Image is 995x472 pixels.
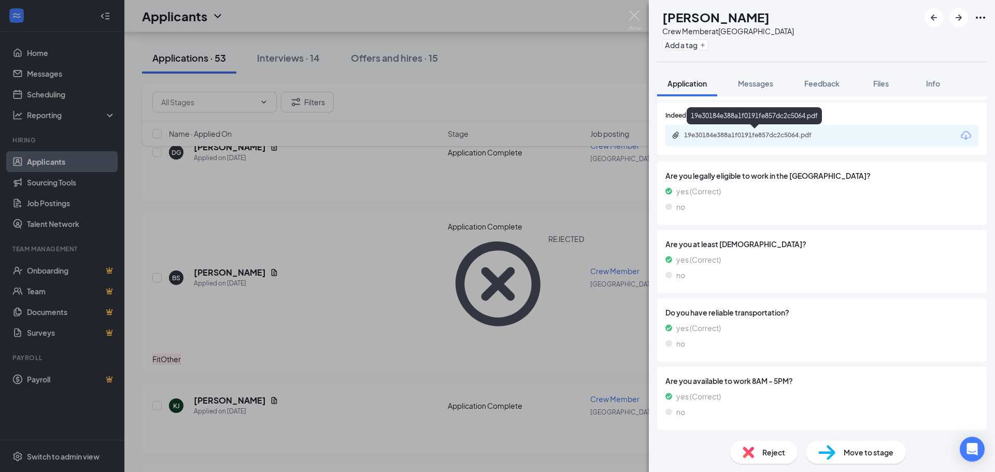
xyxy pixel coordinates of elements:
span: Info [926,79,940,88]
span: yes (Correct) [676,322,721,334]
h1: [PERSON_NAME] [662,8,770,26]
span: no [676,201,685,212]
span: yes (Correct) [676,254,721,265]
div: Crew Member at [GEOGRAPHIC_DATA] [662,26,794,36]
span: yes (Correct) [676,391,721,402]
svg: Paperclip [672,131,680,139]
span: Messages [738,79,773,88]
svg: ArrowRight [953,11,965,24]
svg: ArrowLeftNew [928,11,940,24]
button: ArrowLeftNew [925,8,943,27]
span: Feedback [804,79,840,88]
span: Application [667,79,707,88]
span: no [676,269,685,281]
span: Do you have reliable transportation? [665,307,978,318]
button: ArrowRight [949,8,968,27]
span: Indeed Resume [665,111,711,121]
span: no [676,406,685,418]
a: Paperclip19e30184e388a1f0191fe857dc2c5064.pdf [672,131,840,141]
span: Files [873,79,889,88]
svg: Ellipses [974,11,987,24]
span: no [676,338,685,349]
svg: Download [960,130,972,142]
span: yes (Correct) [676,185,721,197]
span: Are you available to work 8AM - 5PM? [665,375,978,387]
div: Open Intercom Messenger [960,437,985,462]
span: Are you legally eligible to work in the [GEOGRAPHIC_DATA]? [665,170,978,181]
span: Move to stage [844,447,893,458]
span: Reject [762,447,785,458]
span: Are you at least [DEMOGRAPHIC_DATA]? [665,238,978,250]
div: 19e30184e388a1f0191fe857dc2c5064.pdf [684,131,829,139]
button: PlusAdd a tag [662,39,708,50]
div: 19e30184e388a1f0191fe857dc2c5064.pdf [687,107,822,124]
svg: Plus [700,42,706,48]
